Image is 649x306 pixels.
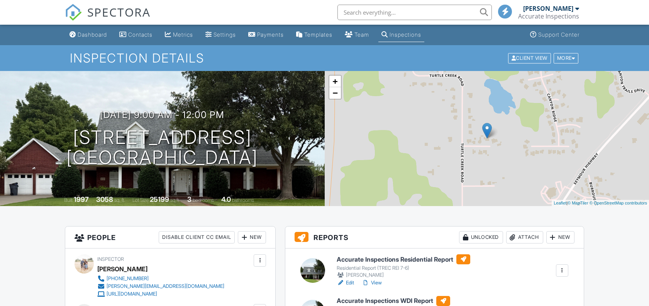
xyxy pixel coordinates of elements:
[65,4,82,21] img: The Best Home Inspection Software - Spectora
[64,197,73,203] span: Built
[97,282,224,290] a: [PERSON_NAME][EMAIL_ADDRESS][DOMAIN_NAME]
[107,283,224,289] div: [PERSON_NAME][EMAIL_ADDRESS][DOMAIN_NAME]
[337,254,470,264] h6: Accurate Inspections Residential Report
[221,195,231,203] div: 4.0
[337,296,450,306] h6: Accurate Inspections WDI Report
[337,5,492,20] input: Search everything...
[232,197,254,203] span: bathrooms
[150,195,169,203] div: 25199
[568,201,588,205] a: © MapTiler
[285,227,583,249] h3: Reports
[523,5,573,12] div: [PERSON_NAME]
[459,231,503,243] div: Unlocked
[337,254,470,279] a: Accurate Inspections Residential Report Residential Report (TREC REI 7-6) [PERSON_NAME]
[162,28,196,42] a: Metrics
[74,195,89,203] div: 1997
[114,197,125,203] span: sq. ft.
[506,231,543,243] div: Attach
[97,290,224,298] a: [URL][DOMAIN_NAME]
[329,76,341,87] a: Zoom in
[132,197,149,203] span: Lot Size
[96,195,113,203] div: 3058
[65,227,275,249] h3: People
[97,256,124,262] span: Inspector
[87,4,151,20] span: SPECTORA
[128,31,153,38] div: Contacts
[245,28,287,42] a: Payments
[173,31,193,38] div: Metrics
[546,231,574,243] div: New
[214,31,236,38] div: Settings
[354,31,369,38] div: Team
[552,200,649,206] div: |
[554,53,579,63] div: More
[257,31,284,38] div: Payments
[304,31,332,38] div: Templates
[590,201,647,205] a: © OpenStreetMap contributors
[337,271,470,279] div: [PERSON_NAME]
[159,231,235,243] div: Disable Client CC Email
[554,201,566,205] a: Leaflet
[202,28,239,42] a: Settings
[507,55,553,61] a: Client View
[97,263,147,275] div: [PERSON_NAME]
[337,265,470,271] div: Residential Report (TREC REI 7-6)
[78,31,107,38] div: Dashboard
[390,31,421,38] div: Inspections
[116,28,156,42] a: Contacts
[100,110,224,120] h3: [DATE] 9:00 am - 12:00 pm
[107,276,149,282] div: [PHONE_NUMBER]
[238,231,266,243] div: New
[378,28,424,42] a: Inspections
[66,28,110,42] a: Dashboard
[518,12,579,20] div: Accurate Inspections
[65,10,151,27] a: SPECTORA
[538,31,580,38] div: Support Center
[187,195,191,203] div: 3
[329,87,341,99] a: Zoom out
[66,127,258,168] h1: [STREET_ADDRESS] [GEOGRAPHIC_DATA]
[362,279,382,287] a: View
[337,279,354,287] a: Edit
[107,291,157,297] div: [URL][DOMAIN_NAME]
[70,51,579,65] h1: Inspection Details
[293,28,336,42] a: Templates
[193,197,214,203] span: bedrooms
[342,28,372,42] a: Team
[508,53,551,63] div: Client View
[170,197,180,203] span: sq.ft.
[527,28,583,42] a: Support Center
[97,275,224,282] a: [PHONE_NUMBER]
